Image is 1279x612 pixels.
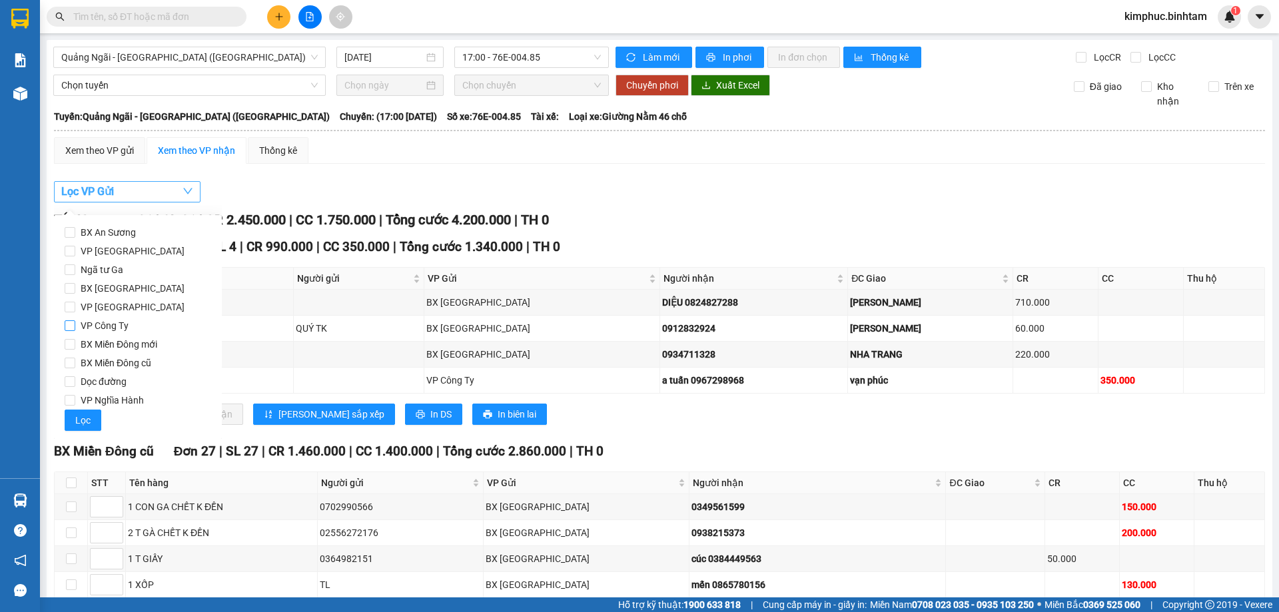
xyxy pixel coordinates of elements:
[616,47,692,68] button: syncLàm mới
[75,260,129,279] span: Ngã tư Ga
[723,50,753,65] span: In phơi
[1122,499,1192,514] div: 150.000
[11,9,29,29] img: logo-vxr
[426,347,657,362] div: BX [GEOGRAPHIC_DATA]
[430,407,452,422] span: In DS
[716,78,759,93] span: Xuất Excel
[14,584,27,597] span: message
[289,212,292,228] span: |
[462,47,601,67] span: 17:00 - 76E-004.85
[850,321,1011,336] div: [PERSON_NAME]
[949,475,1031,490] span: ĐC Giao
[576,444,604,459] span: TH 0
[424,290,660,316] td: BX Quảng Ngãi
[767,47,840,68] button: In đơn chọn
[1248,5,1271,29] button: caret-down
[484,494,689,520] td: BX Quảng Ngãi
[320,577,481,592] div: TL
[321,475,470,490] span: Người gửi
[1013,268,1098,290] th: CR
[316,239,320,254] span: |
[296,212,376,228] span: CC 1.750.000
[462,75,601,95] span: Chọn chuyến
[850,347,1011,362] div: NHA TRANG
[55,12,65,21] span: search
[691,525,943,540] div: 0938215373
[320,525,481,540] div: 02556272176
[386,212,511,228] span: Tổng cước 4.200.000
[424,342,660,368] td: BX Quảng Ngãi
[569,109,687,124] span: Loại xe: Giường Nằm 46 chỗ
[211,239,236,254] span: SL 4
[912,599,1034,610] strong: 0708 023 035 - 0935 103 250
[426,373,657,388] div: VP Công Ty
[14,524,27,537] span: question-circle
[1122,577,1192,592] div: 130.000
[487,475,675,490] span: VP Gửi
[662,295,845,310] div: DIỆU 0824827288
[128,525,315,540] div: 2 T GÀ CHẾT K ĐỀN
[843,47,921,68] button: bar-chartThống kê
[1120,472,1194,494] th: CC
[240,239,243,254] span: |
[1219,79,1259,94] span: Trên xe
[484,572,689,598] td: BX Quảng Ngãi
[267,5,290,29] button: plus
[1143,50,1178,65] span: Lọc CC
[268,444,346,459] span: CR 1.460.000
[693,475,932,490] span: Người nhận
[75,413,91,428] span: Lọc
[1037,602,1041,607] span: ⚪️
[1045,472,1120,494] th: CR
[1083,599,1140,610] strong: 0369 525 060
[871,50,911,65] span: Thống kê
[128,577,315,592] div: 1 XỐP
[13,53,27,67] img: solution-icon
[13,493,27,507] img: warehouse-icon
[695,47,764,68] button: printerIn phơi
[262,444,265,459] span: |
[320,551,481,566] div: 0364982151
[521,212,549,228] span: TH 0
[298,5,322,29] button: file-add
[691,499,943,514] div: 0349561599
[1205,600,1214,609] span: copyright
[1254,11,1266,23] span: caret-down
[320,499,481,514] div: 0702990566
[1150,597,1152,612] span: |
[691,75,770,96] button: downloadXuất Excel
[226,444,258,459] span: SL 27
[514,212,518,228] span: |
[297,271,410,286] span: Người gửi
[174,444,216,459] span: Đơn 27
[183,186,193,196] span: down
[126,472,318,494] th: Tên hàng
[336,12,345,21] span: aim
[206,212,286,228] span: CR 2.450.000
[691,551,943,566] div: cúc 0384449563
[618,597,741,612] span: Hỗ trợ kỹ thuật:
[54,444,154,459] span: BX Miền Đông cũ
[259,143,297,158] div: Thống kê
[498,407,536,422] span: In biên lai
[61,75,318,95] span: Chọn tuyến
[75,391,149,410] span: VP Nghĩa Hành
[1100,373,1181,388] div: 350.000
[526,239,530,254] span: |
[484,546,689,572] td: BX Quảng Ngãi
[65,410,101,431] button: Lọc
[616,75,689,96] button: Chuyển phơi
[1045,597,1140,612] span: Miền Bắc
[128,551,315,566] div: 1 T GIẤY
[1114,8,1218,25] span: kimphuc.binhtam
[400,239,523,254] span: Tổng cước 1.340.000
[13,87,27,101] img: warehouse-icon
[533,239,560,254] span: TH 0
[54,181,201,202] button: Lọc VP Gửi
[643,50,681,65] span: Làm mới
[393,239,396,254] span: |
[75,298,190,316] span: VP [GEOGRAPHIC_DATA]
[472,404,547,425] button: printerIn biên lai
[54,111,330,122] b: Tuyến: Quảng Ngãi - [GEOGRAPHIC_DATA] ([GEOGRAPHIC_DATA])
[486,577,687,592] div: BX [GEOGRAPHIC_DATA]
